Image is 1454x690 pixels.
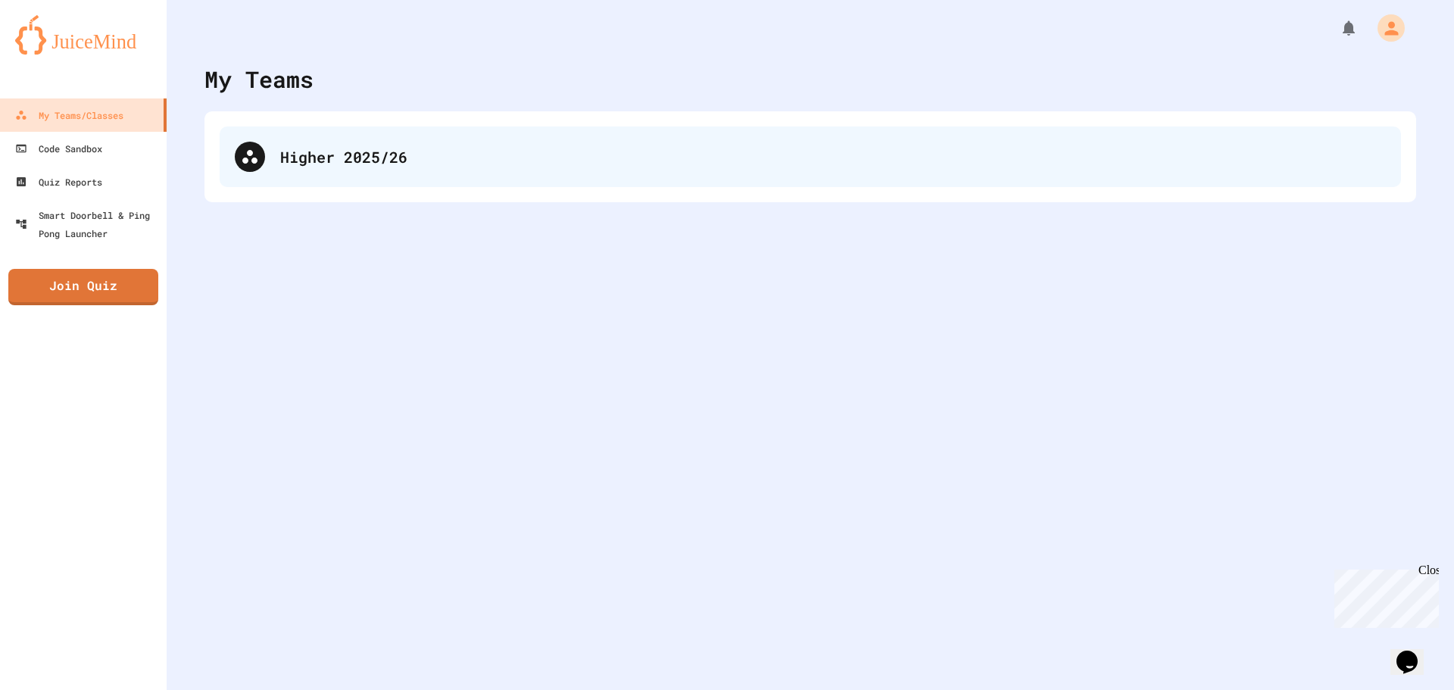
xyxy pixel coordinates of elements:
img: logo-orange.svg [15,15,151,55]
div: My Account [1362,11,1409,45]
a: Join Quiz [8,269,158,305]
iframe: chat widget [1390,629,1439,675]
div: Higher 2025/26 [220,126,1401,187]
div: My Teams/Classes [15,106,123,124]
div: My Notifications [1312,15,1362,41]
div: Chat with us now!Close [6,6,105,96]
div: My Teams [204,62,314,96]
div: Higher 2025/26 [280,145,1386,168]
div: Smart Doorbell & Ping Pong Launcher [15,206,161,242]
iframe: chat widget [1328,564,1439,628]
div: Code Sandbox [15,139,102,158]
div: Quiz Reports [15,173,102,191]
